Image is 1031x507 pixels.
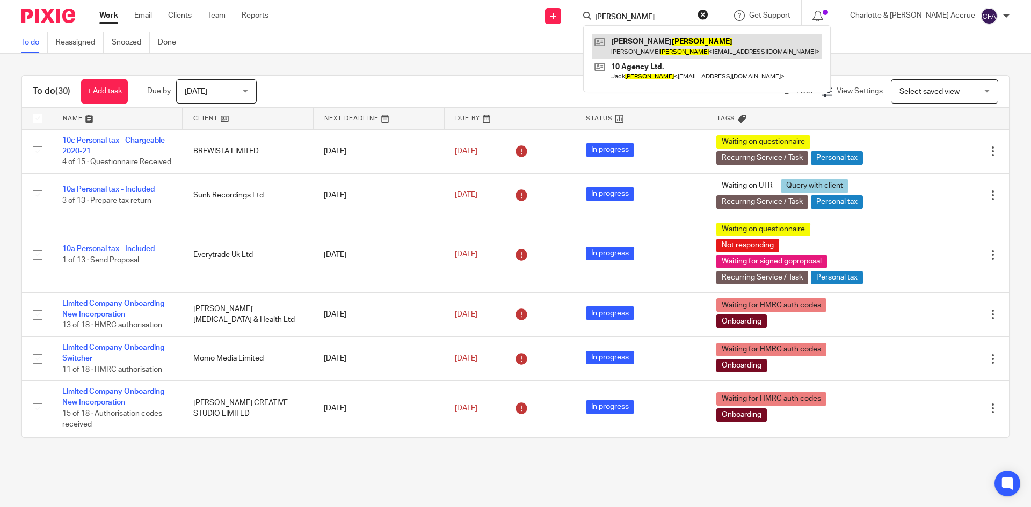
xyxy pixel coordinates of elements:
span: Recurring Service / Task [716,151,808,165]
span: [DATE] [455,405,477,412]
span: Waiting for HMRC auth codes [716,298,826,312]
td: Momo Media Limited [183,336,314,380]
span: (30) [55,87,70,95]
span: In progress [586,306,634,320]
span: Tags [717,115,735,121]
button: Clear [698,9,708,20]
span: Get Support [749,12,790,19]
span: Select saved view [899,88,960,95]
span: Recurring Service / Task [716,271,808,284]
span: Not responding [716,239,779,252]
span: [DATE] [455,148,477,155]
a: Reports [242,10,268,21]
a: Limited Company Onboarding - New Incorporation [62,388,169,406]
a: Email [134,10,152,21]
td: [DATE] [313,381,444,436]
td: [DATE] [313,292,444,336]
a: 10a Personal tax - Included [62,245,155,253]
span: In progress [586,351,634,364]
img: svg%3E [981,8,998,25]
span: In progress [586,143,634,157]
a: 10c Personal tax - Chargeable 2020-21 [62,137,165,155]
td: [DATE] [313,173,444,217]
td: Sunk Recordings Ltd [183,173,314,217]
span: 13 of 18 · HMRC authorisation [62,322,162,329]
td: BREWISTA LIMITED [183,129,314,173]
span: Waiting for signed goproposal [716,255,827,268]
span: 4 of 15 · Questionnaire Received [62,158,171,166]
td: [DATE] [313,129,444,173]
td: [DATE] [313,336,444,380]
span: [DATE] [455,355,477,362]
a: Limited Company Onboarding - New Incorporation [62,300,169,318]
span: In progress [586,187,634,201]
span: 1 of 13 · Send Proposal [62,256,139,264]
a: Done [158,32,184,53]
span: In progress [586,247,634,260]
span: [DATE] [185,88,207,95]
span: Personal tax [811,195,863,209]
span: Waiting for HMRC auth codes [716,343,826,356]
td: [DATE] [313,217,444,292]
input: Search [594,13,691,23]
td: [DATE] [313,436,444,479]
p: Due by [147,86,171,97]
span: [DATE] [455,192,477,199]
a: Work [99,10,118,21]
span: Recurring Service / Task [716,195,808,209]
span: Personal tax [811,271,863,284]
a: Reassigned [56,32,104,53]
span: Query with client [781,179,848,193]
span: In progress [586,400,634,414]
td: [PERSON_NAME] CREATIVE STUDIO LIMITED [183,381,314,436]
a: Snoozed [112,32,150,53]
span: Onboarding [716,314,767,328]
span: Waiting on questionnaire [716,135,810,149]
span: 3 of 13 · Prepare tax return [62,197,151,204]
td: [PERSON_NAME] CREATIVE STUDIO LIMITED [183,436,314,479]
span: [DATE] [455,251,477,259]
span: Waiting on UTR [716,179,778,193]
span: Waiting for HMRC auth codes [716,392,826,406]
span: Personal tax [811,151,863,165]
span: Waiting on questionnaire [716,223,810,236]
a: Limited Company Onboarding - Switcher [62,344,169,362]
a: Team [208,10,226,21]
h1: To do [33,86,70,97]
td: Everytrade Uk Ltd [183,217,314,292]
a: Clients [168,10,192,21]
img: Pixie [21,9,75,23]
a: To do [21,32,48,53]
span: 11 of 18 · HMRC authorisation [62,366,162,373]
span: View Settings [837,87,883,95]
span: Onboarding [716,359,767,372]
a: + Add task [81,79,128,104]
span: Onboarding [716,408,767,422]
td: [PERSON_NAME]’ [MEDICAL_DATA] & Health Ltd [183,292,314,336]
span: [DATE] [455,311,477,318]
a: 10a Personal tax - Included [62,186,155,193]
span: 15 of 18 · Authorisation codes received [62,410,162,429]
p: Charlotte & [PERSON_NAME] Accrue [850,10,975,21]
